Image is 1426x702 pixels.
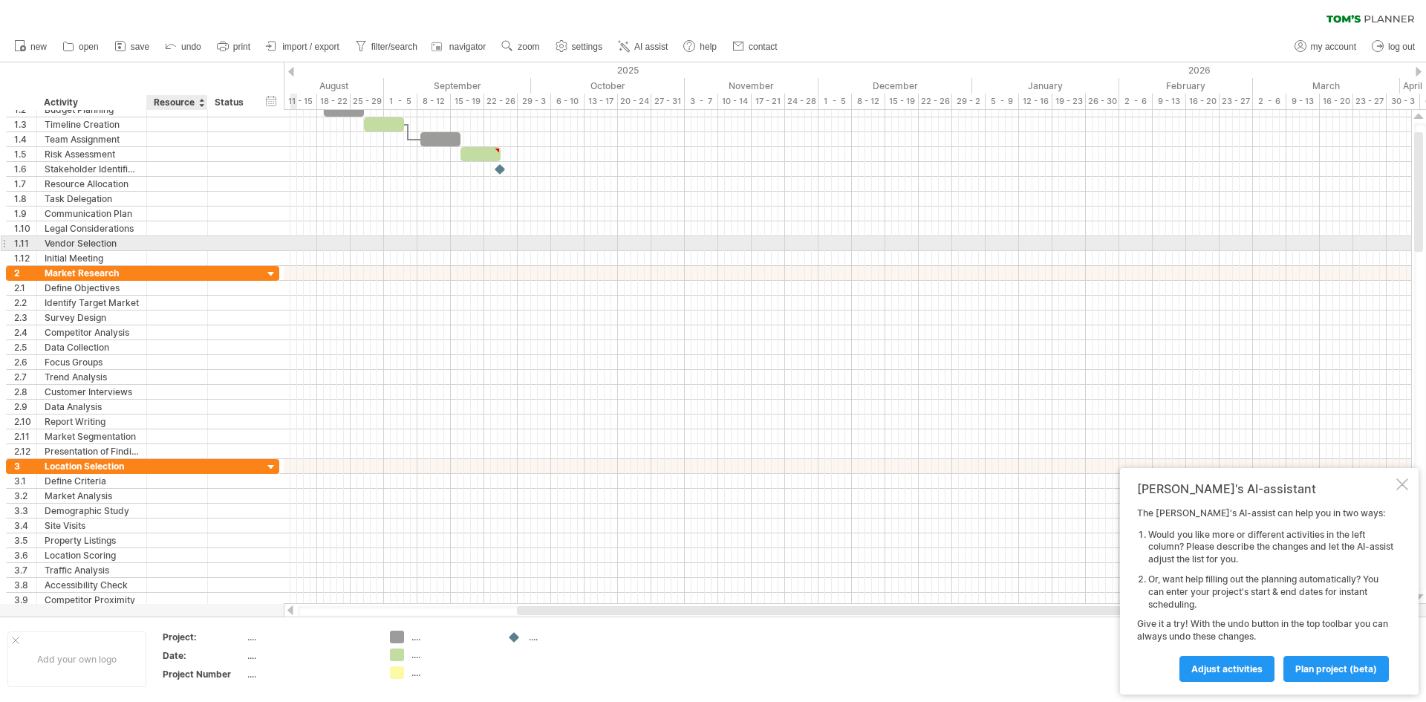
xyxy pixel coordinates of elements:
div: 3.8 [14,578,36,592]
div: 2 - 6 [1119,94,1153,109]
div: .... [411,666,492,679]
div: Market Analysis [45,489,139,503]
div: November 2025 [685,78,818,94]
a: contact [729,37,782,56]
a: navigator [429,37,490,56]
div: 3.4 [14,519,36,533]
div: 2.9 [14,400,36,414]
div: Team Assignment [45,132,139,146]
span: Adjust activities [1191,663,1263,675]
span: new [30,42,47,52]
div: 1.7 [14,177,36,191]
span: my account [1311,42,1356,52]
div: March 2026 [1253,78,1400,94]
a: help [680,37,721,56]
div: Identify Target Market [45,296,139,310]
div: Site Visits [45,519,139,533]
div: 1.4 [14,132,36,146]
div: October 2025 [531,78,685,94]
div: 2.11 [14,429,36,443]
div: 23 - 27 [1353,94,1387,109]
div: 8 - 12 [852,94,885,109]
span: plan project (beta) [1295,663,1377,675]
div: .... [247,631,372,643]
div: 1.8 [14,192,36,206]
a: new [10,37,51,56]
span: help [700,42,717,52]
div: Market Segmentation [45,429,139,443]
div: Stakeholder Identification [45,162,139,176]
div: Focus Groups [45,355,139,369]
div: 26 - 30 [1086,94,1119,109]
div: 12 - 16 [1019,94,1052,109]
div: August 2025 [244,78,384,94]
div: Trend Analysis [45,370,139,384]
span: undo [181,42,201,52]
div: Risk Assessment [45,147,139,161]
div: 1 - 5 [818,94,852,109]
div: 25 - 29 [351,94,384,109]
div: 29 - 3 [518,94,551,109]
div: 11 - 15 [284,94,317,109]
div: Accessibility Check [45,578,139,592]
div: 3.2 [14,489,36,503]
div: Project: [163,631,244,643]
div: 8 - 12 [417,94,451,109]
a: zoom [498,37,544,56]
div: 22 - 26 [919,94,952,109]
div: Location Scoring [45,548,139,562]
a: settings [552,37,607,56]
div: 9 - 13 [1286,94,1320,109]
div: February 2026 [1119,78,1253,94]
div: Competitor Analysis [45,325,139,339]
div: .... [529,631,610,643]
div: Legal Considerations [45,221,139,235]
div: 9 - 13 [1153,94,1186,109]
div: Data Collection [45,340,139,354]
div: 19 - 23 [1052,94,1086,109]
div: Resource Allocation [45,177,139,191]
div: Activity [44,95,138,110]
div: 2 - 6 [1253,94,1286,109]
div: Survey Design [45,311,139,325]
div: Competitor Proximity [45,593,139,607]
a: import / export [262,37,344,56]
div: 1.12 [14,251,36,265]
div: 1.11 [14,236,36,250]
span: AI assist [634,42,668,52]
div: Location Selection [45,459,139,473]
div: 24 - 28 [785,94,818,109]
div: December 2025 [818,78,972,94]
div: Status [215,95,247,110]
div: 3.9 [14,593,36,607]
a: plan project (beta) [1283,656,1389,682]
div: Demographic Study [45,504,139,518]
div: .... [247,668,372,680]
a: save [111,37,154,56]
div: Timeline Creation [45,117,139,131]
div: Traffic Analysis [45,563,139,577]
div: 16 - 20 [1186,94,1220,109]
div: 2.3 [14,311,36,325]
div: Initial Meeting [45,251,139,265]
div: 5 - 9 [986,94,1019,109]
div: 3.7 [14,563,36,577]
div: 23 - 27 [1220,94,1253,109]
li: Would you like more or different activities in the left column? Please describe the changes and l... [1148,529,1393,566]
div: Project Number [163,668,244,680]
div: 1 - 5 [384,94,417,109]
div: 2.1 [14,281,36,295]
li: Or, want help filling out the planning automatically? You can enter your project's start & end da... [1148,573,1393,611]
div: 2.4 [14,325,36,339]
span: contact [749,42,778,52]
div: 15 - 19 [885,94,919,109]
div: Property Listings [45,533,139,547]
a: open [59,37,103,56]
a: filter/search [351,37,422,56]
div: 30 - 3 [1387,94,1420,109]
div: 2.2 [14,296,36,310]
div: 3 [14,459,36,473]
div: Report Writing [45,415,139,429]
span: save [131,42,149,52]
div: Resource [154,95,199,110]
